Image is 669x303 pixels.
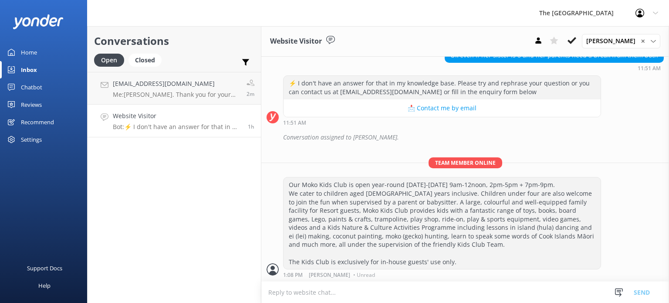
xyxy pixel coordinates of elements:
[267,130,664,145] div: 2025-08-12T04:21:19.555
[88,105,261,137] a: Website VisitorBot:⚡ I don't have an answer for that in my knowledge base. Please try and rephras...
[128,54,162,67] div: Closed
[261,282,669,303] textarea: To enrich screen reader interactions, please activate Accessibility in Grammarly extension settings
[283,130,664,145] div: Conversation assigned to [PERSON_NAME].
[88,72,261,105] a: [EMAIL_ADDRESS][DOMAIN_NAME]Me:[PERSON_NAME]. Thank you for your message. Kindly check your inbox...
[283,272,601,278] div: 07:08pm 11-Aug-2025 (UTC -10:00) Pacific/Honolulu
[248,123,254,130] span: 05:51pm 11-Aug-2025 (UTC -10:00) Pacific/Honolulu
[284,177,601,269] div: Our Moko Kids Club is open year-round [DATE]-[DATE] 9am-12noon, 2pm-5pm + 7pm-9pm. We cater to ch...
[309,272,350,278] span: [PERSON_NAME]
[247,90,254,98] span: 07:05pm 11-Aug-2025 (UTC -10:00) Pacific/Honolulu
[128,55,166,65] a: Closed
[445,65,664,71] div: 05:51pm 11-Aug-2025 (UTC -10:00) Pacific/Honolulu
[638,66,661,71] strong: 11:51 AM
[284,76,601,99] div: ⚡ I don't have an answer for that in my knowledge base. Please try and rephrase your question or ...
[113,123,241,131] p: Bot: ⚡ I don't have an answer for that in my knowledge base. Please try and rephrase your questio...
[27,259,62,277] div: Support Docs
[113,91,240,99] p: Me: [PERSON_NAME]. Thank you for your message. Kindly check your inbox as I have sent you a messa...
[21,131,42,148] div: Settings
[284,99,601,117] button: 📩 Contact me by email
[94,55,128,65] a: Open
[586,36,641,46] span: [PERSON_NAME]
[270,36,322,47] h3: Website Visitor
[429,157,502,168] span: Team member online
[13,14,63,29] img: yonder-white-logo.png
[113,79,240,89] h4: [EMAIL_ADDRESS][DOMAIN_NAME]
[21,78,42,96] div: Chatbot
[94,54,124,67] div: Open
[94,33,254,49] h2: Conversations
[582,34,660,48] div: Assign User
[113,111,241,121] h4: Website Visitor
[353,272,375,278] span: • Unread
[21,61,37,78] div: Inbox
[283,272,303,278] strong: 1:08 PM
[283,119,601,126] div: 05:51pm 11-Aug-2025 (UTC -10:00) Pacific/Honolulu
[641,37,645,45] span: ✕
[38,277,51,294] div: Help
[283,120,306,126] strong: 11:51 AM
[21,96,42,113] div: Reviews
[21,44,37,61] div: Home
[21,113,54,131] div: Recommend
